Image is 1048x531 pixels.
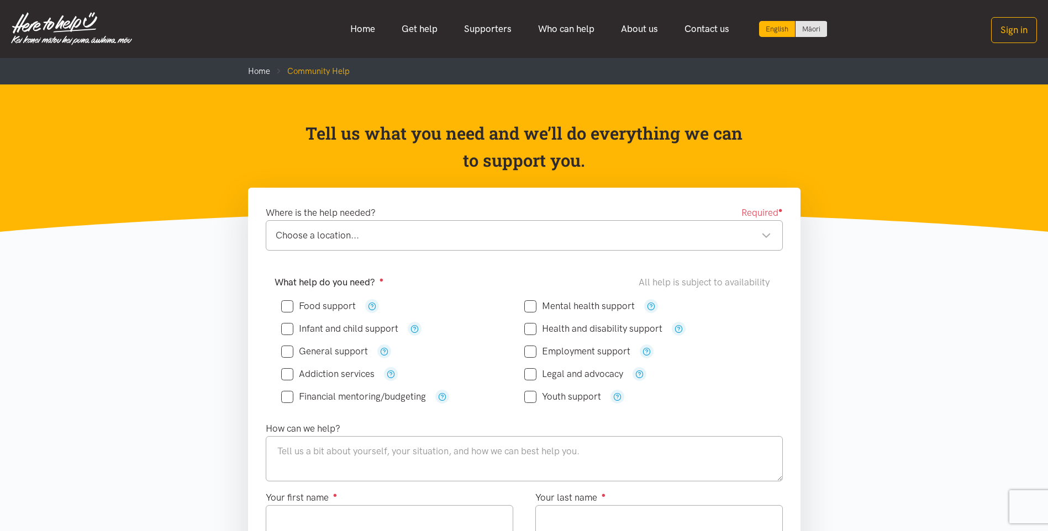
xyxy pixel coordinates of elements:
[11,12,132,45] img: Home
[304,120,744,174] p: Tell us what you need and we’ll do everything we can to support you.
[266,205,376,220] label: Where is the help needed?
[759,21,796,37] div: Current language
[451,17,525,41] a: Supporters
[248,66,270,76] a: Home
[281,301,356,311] label: Food support
[639,275,774,290] div: All help is subject to availability
[535,490,606,505] label: Your last name
[524,347,630,356] label: Employment support
[266,490,338,505] label: Your first name
[281,392,426,401] label: Financial mentoring/budgeting
[671,17,742,41] a: Contact us
[796,21,827,37] a: Switch to Te Reo Māori
[741,205,783,220] span: Required
[281,369,375,379] label: Addiction services
[337,17,388,41] a: Home
[275,275,384,290] label: What help do you need?
[281,347,368,356] label: General support
[602,491,606,499] sup: ●
[524,301,635,311] label: Mental health support
[524,324,662,333] label: Health and disability support
[525,17,608,41] a: Who can help
[380,275,384,284] sup: ●
[388,17,451,41] a: Get help
[333,491,338,499] sup: ●
[270,65,350,78] li: Community Help
[759,21,828,37] div: Language toggle
[266,421,340,436] label: How can we help?
[778,206,783,214] sup: ●
[608,17,671,41] a: About us
[276,228,771,243] div: Choose a location...
[991,17,1037,43] button: Sign in
[281,324,398,333] label: Infant and child support
[524,392,601,401] label: Youth support
[524,369,623,379] label: Legal and advocacy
